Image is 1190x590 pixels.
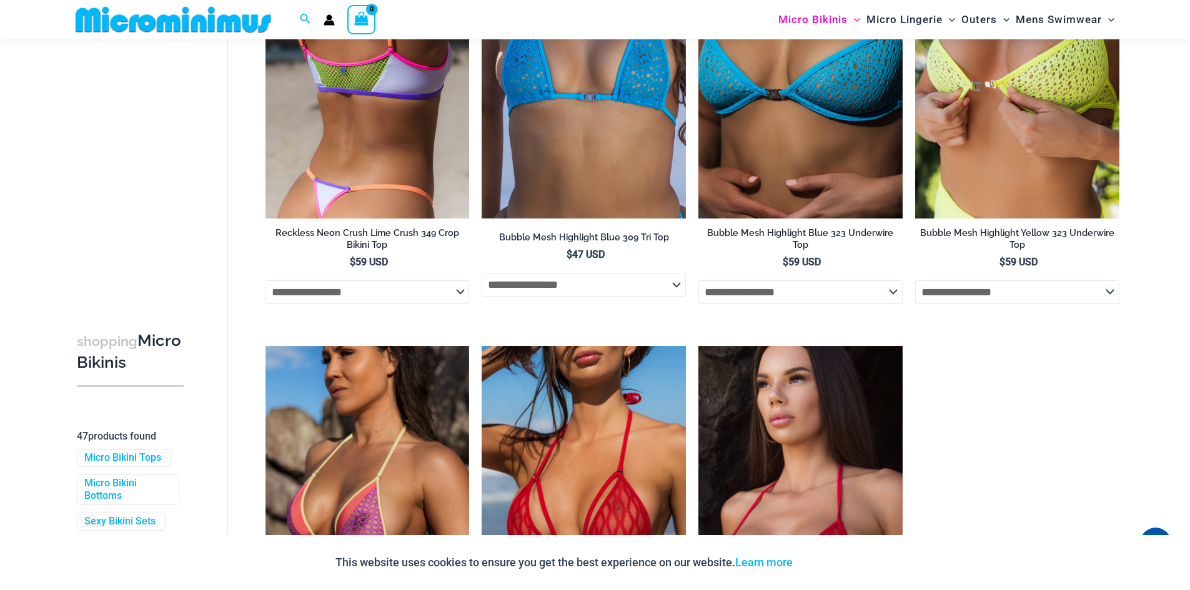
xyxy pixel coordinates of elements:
h3: Micro Bikinis [77,330,184,373]
a: Reckless Neon Crush Lime Crush 349 Crop Bikini Top [265,227,470,255]
span: Menu Toggle [848,4,860,36]
span: Outers [961,4,997,36]
iframe: TrustedSite Certified [77,42,189,292]
a: Bubble Mesh Highlight Blue 309 Tri Top [482,232,686,248]
span: 47 [77,430,88,442]
a: OutersMenu ToggleMenu Toggle [958,4,1013,36]
h2: Bubble Mesh Highlight Blue 309 Tri Top [482,232,686,243]
a: Micro BikinisMenu ToggleMenu Toggle [775,4,863,36]
a: Account icon link [324,14,335,26]
span: $ [783,256,788,268]
span: $ [567,248,572,260]
a: Learn more [735,556,793,569]
span: Menu Toggle [997,4,1009,36]
nav: Site Navigation [773,2,1120,37]
span: $ [999,256,1005,268]
button: Accept [802,548,855,578]
h2: Bubble Mesh Highlight Blue 323 Underwire Top [698,227,903,250]
span: $ [350,256,355,268]
bdi: 59 USD [783,256,821,268]
a: Micro Bikini Tops [84,451,161,465]
bdi: 47 USD [567,248,605,260]
p: This website uses cookies to ensure you get the best experience on our website. [335,553,793,572]
bdi: 59 USD [350,256,388,268]
a: Bubble Mesh Highlight Blue 323 Underwire Top [698,227,903,255]
span: Menu Toggle [943,4,955,36]
a: Micro Bikini Bottoms [84,477,169,503]
h2: Reckless Neon Crush Lime Crush 349 Crop Bikini Top [265,227,470,250]
span: Micro Bikinis [778,4,848,36]
span: Micro Lingerie [866,4,943,36]
bdi: 59 USD [999,256,1038,268]
a: Sexy Bikini Sets [84,516,156,529]
span: shopping [77,333,137,349]
h2: Bubble Mesh Highlight Yellow 323 Underwire Top [915,227,1119,250]
a: Search icon link [300,12,311,27]
span: Mens Swimwear [1016,4,1102,36]
a: Bubble Mesh Highlight Yellow 323 Underwire Top [915,227,1119,255]
span: Menu Toggle [1102,4,1114,36]
a: Micro LingerieMenu ToggleMenu Toggle [863,4,958,36]
a: Mens SwimwearMenu ToggleMenu Toggle [1013,4,1118,36]
img: MM SHOP LOGO FLAT [71,6,276,34]
a: View Shopping Cart, empty [347,5,376,34]
p: products found [77,426,184,446]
